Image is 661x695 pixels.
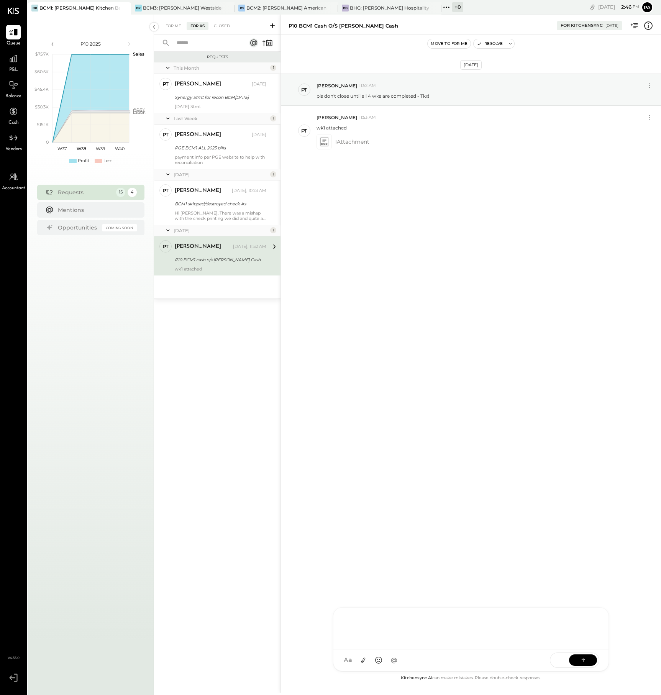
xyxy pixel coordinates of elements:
button: Resolve [474,39,506,48]
div: wk1 attached [175,266,266,272]
text: W37 [57,146,67,151]
div: BR [135,5,142,11]
text: $45.4K [34,87,49,92]
div: PT [162,187,169,194]
div: BCM1: [PERSON_NAME] Kitchen Bar Market [39,5,120,11]
div: [DATE], 10:23 AM [232,188,266,194]
div: PT [162,131,169,138]
div: BS [238,5,245,11]
div: PGE BCM1 ALL 2025 bills [175,144,264,152]
div: P10 2025 [58,41,123,47]
p: pls don't close until all 4 wks are completed - Tkx! [317,93,429,99]
button: Move to for me [428,39,471,48]
span: 11:53 AM [359,115,376,121]
div: Requests [158,54,277,60]
div: [PERSON_NAME] [175,243,221,251]
div: [DATE], 11:52 AM [233,244,266,250]
text: $30.3K [35,104,49,110]
div: P10 BCM1 cash o/s [PERSON_NAME] Cash [289,22,398,30]
span: @ [391,656,397,664]
div: Requests [58,189,112,196]
span: [PERSON_NAME] [317,114,357,121]
div: [PERSON_NAME] [175,80,221,88]
div: BCM3: [PERSON_NAME] Westside Grill [143,5,223,11]
div: Mentions [58,206,133,214]
div: BCM2: [PERSON_NAME] American Cooking [246,5,326,11]
div: 1 [270,115,276,121]
span: P&L [9,67,18,74]
div: For KitchenSync [561,23,603,29]
a: Vendors [0,131,26,153]
div: BHG: [PERSON_NAME] Hospitality Group, LLC [350,5,430,11]
div: P10 BCM1 cash o/s [PERSON_NAME] Cash [175,256,264,264]
text: $75.7K [35,51,49,57]
text: W38 [76,146,86,151]
div: Closed [210,22,234,30]
div: [DATE] Stmt [175,104,266,109]
div: For KS [187,22,208,30]
div: 1 [270,171,276,177]
div: Profit [78,158,89,164]
div: 1 [270,227,276,233]
div: copy link [589,3,596,11]
text: $60.5K [34,69,49,74]
div: [DATE] [598,3,639,11]
div: [DATE] [252,81,266,87]
div: Last Week [174,115,268,122]
span: SEND [550,651,569,670]
div: PT [162,243,169,250]
div: BR [31,5,38,11]
text: 0 [46,139,49,145]
div: PT [162,80,169,88]
div: [DATE] [460,60,482,70]
div: [DATE] [605,23,618,28]
span: [PERSON_NAME] [317,82,357,89]
a: Cash [0,104,26,126]
div: [DATE] [252,132,266,138]
span: 11:52 AM [359,83,376,89]
div: payment info per PGE website to help with reconciliation [175,154,266,165]
div: [DATE] [174,171,268,178]
div: This Month [174,65,268,71]
p: wk1 attached [317,125,347,131]
span: a [348,656,352,664]
text: OPEX [133,107,145,113]
text: W39 [95,146,105,151]
div: 1 [270,65,276,71]
div: Loss [103,158,112,164]
div: Coming Soon [102,224,137,231]
div: [PERSON_NAME] [175,187,221,195]
div: 15 [116,188,125,197]
div: For Me [162,22,185,30]
a: Balance [0,78,26,100]
div: Opportunities [58,224,98,231]
div: BCM1 skipped/destroyed check #s [175,200,264,208]
button: Pa [641,1,653,13]
text: COGS [133,110,146,115]
a: Queue [0,25,26,47]
text: Labor [133,110,144,115]
button: @ [387,653,401,667]
span: 1 Attachment [335,134,369,149]
div: PT [301,86,307,93]
div: [DATE] [174,227,268,234]
div: [PERSON_NAME] [175,131,221,139]
div: BB [342,5,349,11]
span: Accountant [2,185,25,192]
div: PT [301,127,307,134]
button: Aa [341,653,355,667]
span: Queue [7,40,21,47]
text: Occu... [133,108,146,113]
span: Cash [8,120,18,126]
div: Hi [PERSON_NAME], There was a mishap with the check printing we did and quite a few checks had to... [175,210,266,221]
text: Sales [133,51,144,57]
span: Vendors [5,146,22,153]
span: Balance [5,93,21,100]
a: P&L [0,51,26,74]
div: + 0 [452,2,463,12]
text: $15.1K [37,122,49,127]
div: 4 [128,188,137,197]
div: Synergy Stmt for recon BCM[DATE] [175,93,264,101]
a: Accountant [0,170,26,192]
text: W40 [115,146,124,151]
